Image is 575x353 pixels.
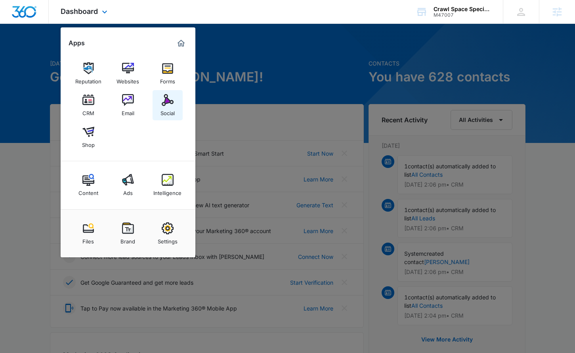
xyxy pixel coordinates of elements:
[61,7,98,15] span: Dashboard
[153,58,183,89] a: Forms
[82,234,94,245] div: Files
[73,122,103,152] a: Shop
[75,74,101,85] div: Reputation
[113,218,143,249] a: Brand
[160,106,175,116] div: Social
[434,6,491,12] div: account name
[113,58,143,89] a: Websites
[158,234,178,245] div: Settings
[73,90,103,120] a: CRM
[175,37,187,50] a: Marketing 360® Dashboard
[73,218,103,249] a: Files
[434,12,491,18] div: account id
[73,170,103,200] a: Content
[73,58,103,89] a: Reputation
[120,234,135,245] div: Brand
[82,138,95,148] div: Shop
[122,106,134,116] div: Email
[78,186,98,196] div: Content
[123,186,133,196] div: Ads
[113,90,143,120] a: Email
[69,39,85,47] h2: Apps
[160,74,175,85] div: Forms
[153,170,183,200] a: Intelligence
[153,90,183,120] a: Social
[113,170,143,200] a: Ads
[117,74,139,85] div: Websites
[153,218,183,249] a: Settings
[82,106,94,116] div: CRM
[153,186,181,196] div: Intelligence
